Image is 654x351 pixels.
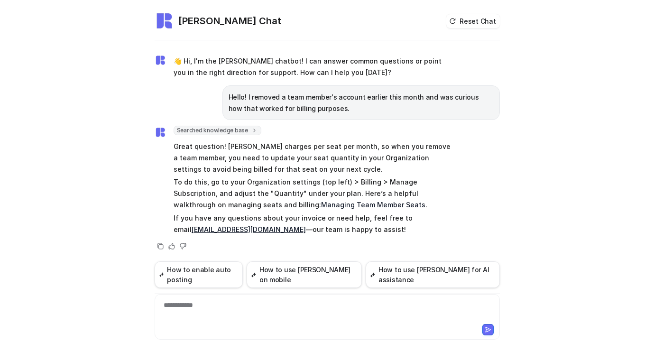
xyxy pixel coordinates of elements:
[155,127,166,138] img: Widget
[229,92,494,114] p: Hello! I removed a team member's account earlier this month and was curious how that worked for b...
[174,141,451,175] p: Great question! [PERSON_NAME] charges per seat per month, so when you remove a team member, you n...
[174,176,451,211] p: To do this, go to your Organization settings (top left) > Billing > Manage Subscription, and adju...
[174,212,451,235] p: If you have any questions about your invoice or need help, feel free to email —our team is happy ...
[155,11,174,30] img: Widget
[174,55,451,78] p: 👋 Hi, I'm the [PERSON_NAME] chatbot! I can answer common questions or point you in the right dire...
[174,126,261,135] span: Searched knowledge base
[155,261,243,288] button: How to enable auto posting
[366,261,499,288] button: How to use [PERSON_NAME] for AI assistance
[192,225,306,233] a: [EMAIL_ADDRESS][DOMAIN_NAME]
[446,14,499,28] button: Reset Chat
[178,14,281,28] h2: [PERSON_NAME] Chat
[155,55,166,66] img: Widget
[247,261,362,288] button: How to use [PERSON_NAME] on mobile
[321,201,425,209] a: Managing Team Member Seats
